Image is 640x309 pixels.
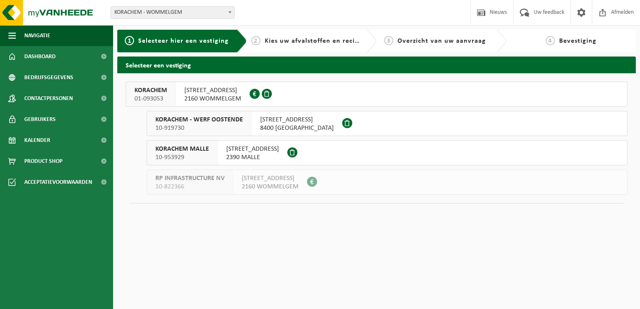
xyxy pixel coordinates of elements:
span: Gebruikers [24,109,56,130]
button: KORACHEM 01-093053 [STREET_ADDRESS]2160 WOMMELGEM [126,82,627,107]
span: 1 [125,36,134,45]
span: Navigatie [24,25,50,46]
span: KORACHEM MALLE [155,145,209,153]
span: 2160 WOMMELGEM [184,95,241,103]
h2: Selecteer een vestiging [117,57,636,73]
span: KORACHEM [134,86,167,95]
span: Bedrijfsgegevens [24,67,73,88]
span: 01-093053 [134,95,167,103]
span: [STREET_ADDRESS] [184,86,241,95]
span: Overzicht van uw aanvraag [397,38,486,44]
span: Kalender [24,130,50,151]
span: 3 [384,36,393,45]
span: Contactpersonen [24,88,73,109]
span: 2 [251,36,261,45]
span: [STREET_ADDRESS] [226,145,279,153]
span: 10-919730 [155,124,243,132]
span: 4 [546,36,555,45]
span: Acceptatievoorwaarden [24,172,92,193]
span: KORACHEM - WOMMELGEM [111,7,234,18]
span: Kies uw afvalstoffen en recipiënten [265,38,380,44]
span: Bevestiging [559,38,596,44]
span: 2160 WOMMELGEM [242,183,299,191]
span: KORACHEM - WERF OOSTENDE [155,116,243,124]
span: Dashboard [24,46,56,67]
span: Product Shop [24,151,62,172]
span: [STREET_ADDRESS] [242,174,299,183]
span: Selecteer hier een vestiging [138,38,229,44]
span: [STREET_ADDRESS] [260,116,334,124]
span: 8400 [GEOGRAPHIC_DATA] [260,124,334,132]
span: 10-822366 [155,183,225,191]
span: 2390 MALLE [226,153,279,162]
span: 10-953929 [155,153,209,162]
button: KORACHEM - WERF OOSTENDE 10-919730 [STREET_ADDRESS]8400 [GEOGRAPHIC_DATA] [147,111,627,136]
span: RP INFRASTRUCTURE NV [155,174,225,183]
span: KORACHEM - WOMMELGEM [111,6,235,19]
button: KORACHEM MALLE 10-953929 [STREET_ADDRESS]2390 MALLE [147,140,627,165]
